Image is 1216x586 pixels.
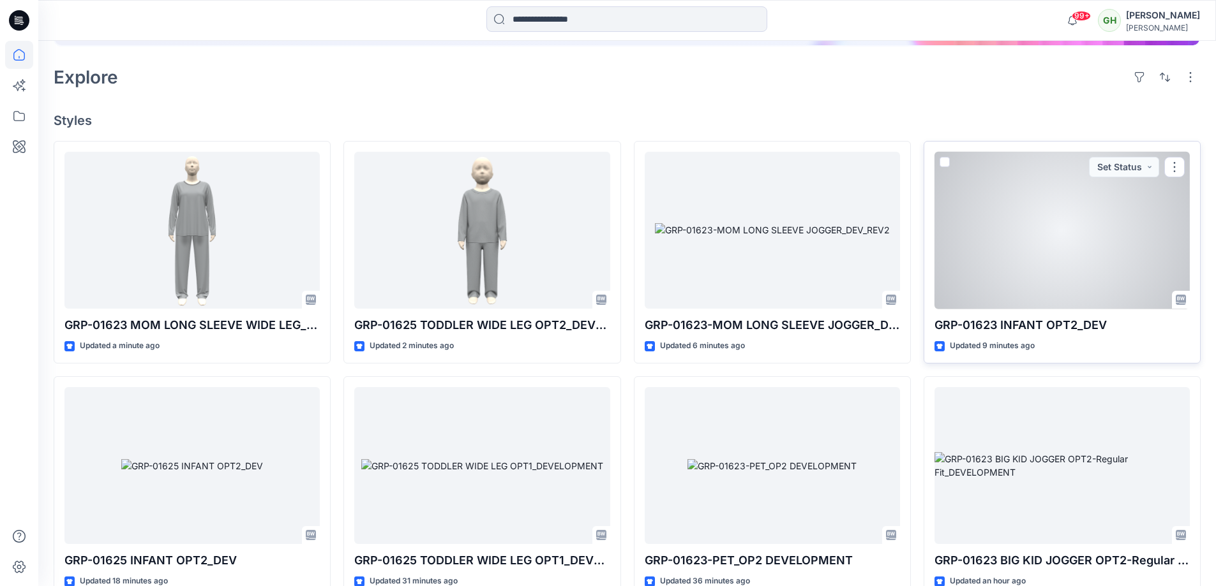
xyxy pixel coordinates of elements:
p: GRP-01623 MOM LONG SLEEVE WIDE LEG_DEV [64,316,320,334]
p: Updated a minute ago [80,339,160,353]
a: GRP-01623 INFANT OPT2_DEV [935,152,1190,309]
p: GRP-01625 INFANT OPT2_DEV [64,552,320,569]
a: GRP-01623-PET_OP2 DEVELOPMENT [645,387,900,545]
div: [PERSON_NAME] [1126,8,1200,23]
p: Updated 2 minutes ago [370,339,454,353]
p: Updated 6 minutes ago [660,339,745,353]
p: GRP-01623-PET_OP2 DEVELOPMENT [645,552,900,569]
p: GRP-01625 TODDLER WIDE LEG OPT1_DEVELOPMENT [354,552,610,569]
p: GRP-01623 INFANT OPT2_DEV [935,316,1190,334]
a: GRP-01625 TODDLER WIDE LEG OPT2_DEVELOPMENT [354,152,610,309]
a: GRP-01623 BIG KID JOGGER OPT2-Regular Fit_DEVELOPMENT [935,387,1190,545]
div: GH [1098,9,1121,32]
p: GRP-01623-MOM LONG SLEEVE JOGGER_DEV_REV2 [645,316,900,334]
p: Updated 9 minutes ago [950,339,1035,353]
a: GRP-01625 INFANT OPT2_DEV [64,387,320,545]
span: 99+ [1072,11,1091,21]
div: [PERSON_NAME] [1126,23,1200,33]
a: GRP-01623 MOM LONG SLEEVE WIDE LEG_DEV [64,152,320,309]
p: GRP-01625 TODDLER WIDE LEG OPT2_DEVELOPMENT [354,316,610,334]
p: GRP-01623 BIG KID JOGGER OPT2-Regular Fit_DEVELOPMENT [935,552,1190,569]
h4: Styles [54,113,1201,128]
a: GRP-01625 TODDLER WIDE LEG OPT1_DEVELOPMENT [354,387,610,545]
a: GRP-01623-MOM LONG SLEEVE JOGGER_DEV_REV2 [645,152,900,309]
h2: Explore [54,67,118,87]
